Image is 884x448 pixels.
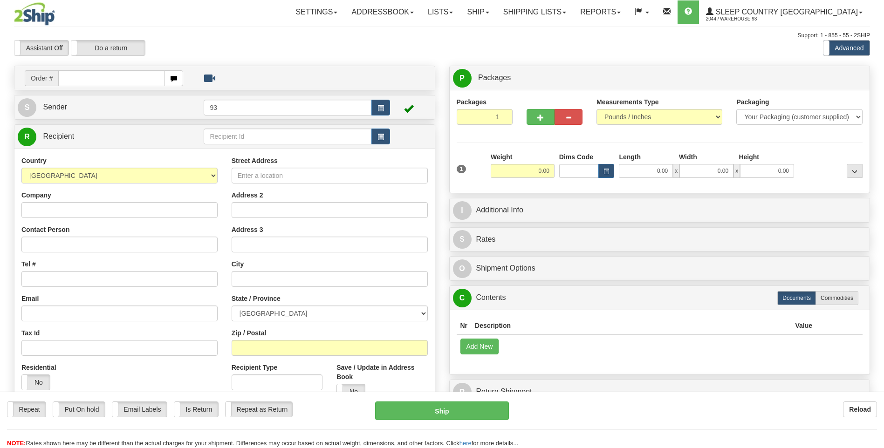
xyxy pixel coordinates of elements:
[232,259,244,269] label: City
[849,406,871,413] b: Reload
[232,294,281,303] label: State / Province
[25,70,58,86] span: Order #
[847,164,863,178] div: ...
[733,164,740,178] span: x
[699,0,870,24] a: Sleep Country [GEOGRAPHIC_DATA] 2044 / Warehouse 93
[21,259,36,269] label: Tel #
[457,97,487,107] label: Packages
[673,164,679,178] span: x
[22,375,50,390] label: No
[232,363,278,372] label: Recipient Type
[375,401,508,420] button: Ship
[53,402,105,417] label: Put On hold
[679,152,697,162] label: Width
[739,152,759,162] label: Height
[706,14,776,24] span: 2044 / Warehouse 93
[14,32,870,40] div: Support: 1 - 855 - 55 - 2SHIP
[453,230,867,249] a: $Rates
[453,201,472,220] span: I
[204,100,371,115] input: Sender Id
[7,440,26,447] span: NOTE:
[453,201,867,220] a: IAdditional Info
[18,98,204,117] a: S Sender
[288,0,344,24] a: Settings
[573,0,628,24] a: Reports
[863,176,883,272] iframe: chat widget
[453,288,867,307] a: CContents
[596,97,659,107] label: Measurements Type
[336,363,427,381] label: Save / Update in Address Book
[337,384,365,399] label: No
[7,402,46,417] label: Repeat
[815,291,858,305] label: Commodities
[559,152,593,162] label: Dims Code
[14,2,55,26] img: logo2044.jpg
[460,0,496,24] a: Ship
[843,401,877,417] button: Reload
[823,41,870,55] label: Advanced
[453,230,472,249] span: $
[460,339,499,354] button: Add New
[112,402,167,417] label: Email Labels
[453,289,472,307] span: C
[232,168,428,183] input: Enter a location
[421,0,460,24] a: Lists
[496,0,573,24] a: Shipping lists
[478,74,511,81] span: Packages
[453,382,867,401] a: RReturn Shipment
[453,259,472,278] span: O
[21,294,39,303] label: Email
[14,41,69,55] label: Assistant Off
[21,225,69,234] label: Contact Person
[459,440,472,447] a: here
[226,402,292,417] label: Repeat as Return
[619,152,641,162] label: Length
[713,8,858,16] span: Sleep Country [GEOGRAPHIC_DATA]
[453,68,867,88] a: P Packages
[232,328,267,338] label: Zip / Postal
[791,317,816,334] th: Value
[18,128,36,146] span: R
[71,41,145,55] label: Do a return
[21,328,40,338] label: Tax Id
[18,98,36,117] span: S
[21,190,51,200] label: Company
[457,165,466,173] span: 1
[232,156,278,165] label: Street Address
[18,127,183,146] a: R Recipient
[471,317,791,334] th: Description
[174,402,218,417] label: Is Return
[453,69,472,88] span: P
[736,97,769,107] label: Packaging
[21,363,56,372] label: Residential
[344,0,421,24] a: Addressbook
[232,225,263,234] label: Address 3
[491,152,512,162] label: Weight
[43,132,74,140] span: Recipient
[777,291,816,305] label: Documents
[453,259,867,278] a: OShipment Options
[457,317,472,334] th: Nr
[204,129,371,144] input: Recipient Id
[453,383,472,401] span: R
[232,190,263,200] label: Address 2
[21,156,47,165] label: Country
[43,103,67,111] span: Sender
